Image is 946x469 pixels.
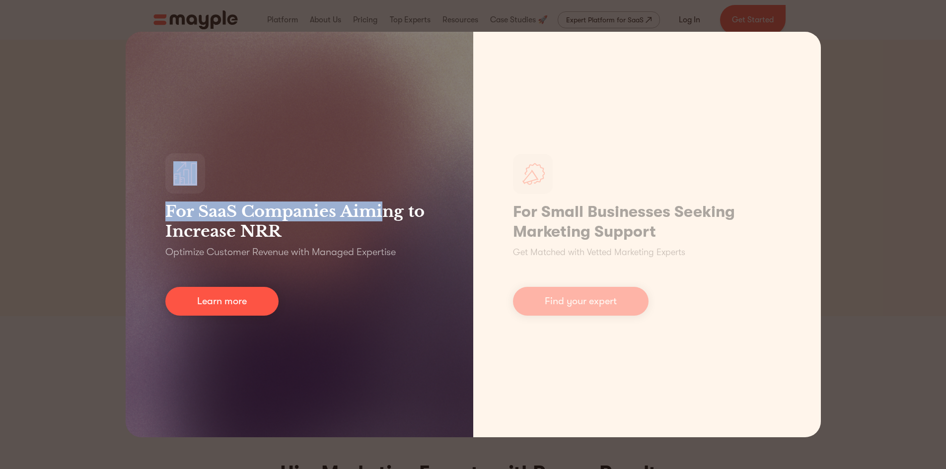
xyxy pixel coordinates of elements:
[165,287,279,316] a: Learn more
[513,287,649,316] a: Find your expert
[165,245,396,259] p: Optimize Customer Revenue with Managed Expertise
[513,246,685,259] p: Get Matched with Vetted Marketing Experts
[165,201,434,241] h3: For SaaS Companies Aiming to Increase NRR
[513,202,781,242] h1: For Small Businesses Seeking Marketing Support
